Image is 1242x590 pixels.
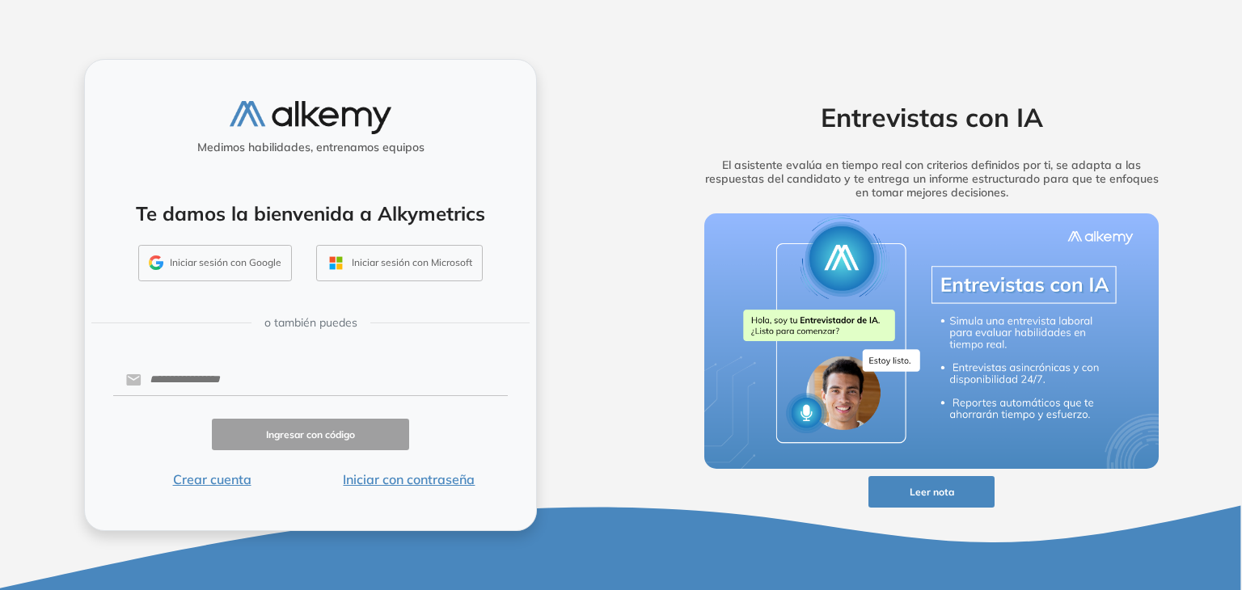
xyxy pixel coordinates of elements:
[679,158,1184,199] h5: El asistente evalúa en tiempo real con criterios definidos por ti, se adapta a las respuestas del...
[264,314,357,331] span: o también puedes
[106,202,515,225] h4: Te damos la bienvenida a Alkymetrics
[212,419,409,450] button: Ingresar con código
[91,141,530,154] h5: Medimos habilidades, entrenamos equipos
[230,101,391,134] img: logo-alkemy
[952,403,1242,590] div: Widget de chat
[310,470,508,489] button: Iniciar con contraseña
[868,476,995,508] button: Leer nota
[138,245,292,282] button: Iniciar sesión con Google
[704,213,1159,469] img: img-more-info
[952,403,1242,590] iframe: Chat Widget
[679,102,1184,133] h2: Entrevistas con IA
[316,245,483,282] button: Iniciar sesión con Microsoft
[113,470,310,489] button: Crear cuenta
[149,255,163,270] img: GMAIL_ICON
[327,254,345,272] img: OUTLOOK_ICON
